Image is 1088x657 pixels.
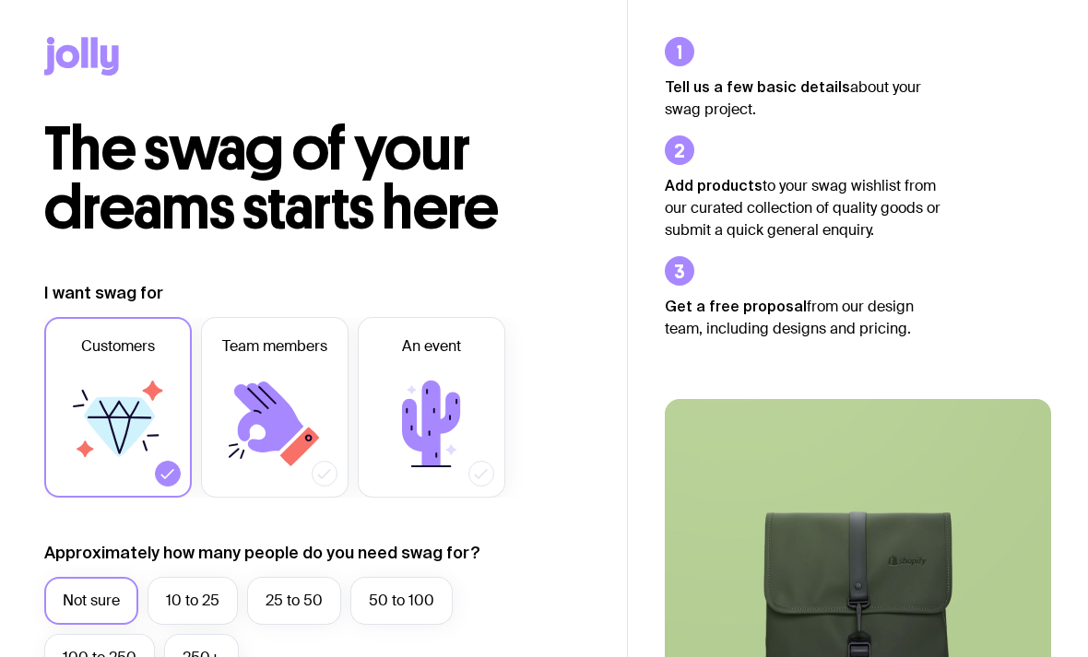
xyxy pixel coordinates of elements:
label: I want swag for [44,282,163,304]
strong: Add products [665,177,763,194]
span: Customers [81,335,155,358]
label: 50 to 100 [350,577,453,625]
label: 10 to 25 [148,577,238,625]
strong: Tell us a few basic details [665,78,850,95]
span: Team members [222,335,327,358]
label: 25 to 50 [247,577,341,625]
strong: Get a free proposal [665,298,807,314]
label: Approximately how many people do you need swag for? [44,542,480,564]
p: about your swag project. [665,76,941,121]
label: Not sure [44,577,138,625]
p: from our design team, including designs and pricing. [665,295,941,340]
p: to your swag wishlist from our curated collection of quality goods or submit a quick general enqu... [665,174,941,241]
span: The swag of your dreams starts here [44,112,499,244]
span: An event [402,335,461,358]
